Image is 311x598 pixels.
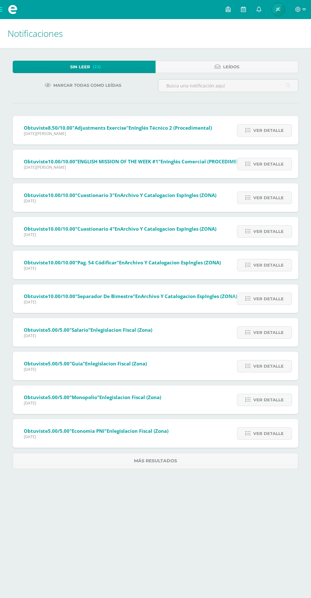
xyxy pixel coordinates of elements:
span: 5.00/5.00 [48,327,69,333]
span: "Pag. 54 códificar" [75,259,119,266]
span: "Cuestionario 4" [75,226,115,232]
span: Archivo y Catalogacion EspIngles (ZONA) [120,226,216,232]
a: Sin leer(23) [13,61,155,73]
span: "Economia PNI" [69,428,107,434]
span: Obtuviste en [24,428,169,434]
span: "Guia" [69,360,85,367]
span: Archivo y Catalogacion EspIngles (ZONA) [120,192,216,198]
span: [DATE] [24,266,221,271]
span: [DATE] [24,367,147,372]
span: Ver detalle [253,428,284,439]
span: legislacion Fiscal (Zona) [112,428,169,434]
span: "ENGLISH MISSION OF THE WEEK #1" [75,158,161,165]
span: [DATE][PERSON_NAME] [24,165,250,170]
span: legislacion Fiscal (Zona) [105,394,161,400]
span: [DATE][PERSON_NAME] [24,131,212,136]
a: Más resultados [13,453,298,469]
span: Ver detalle [253,293,284,305]
span: "Adjustments exercise" [72,125,129,131]
span: Obtuviste en [24,394,161,400]
span: 5.00/5.00 [48,428,69,434]
span: "Separador de bimestre" [75,293,135,299]
input: Busca una notificación aquí [158,79,298,92]
span: Sin leer [70,61,90,73]
span: Ver detalle [253,327,284,338]
span: Obtuviste en [24,259,221,266]
span: Obtuviste en [24,293,237,299]
span: Inglés Técnico 2 (Procedimental) [134,125,212,131]
span: 10.00/10.00 [48,293,75,299]
a: Leídos [155,61,298,73]
span: Ver detalle [253,158,284,170]
span: Ver detalle [253,192,284,204]
span: Inglés Comercial (PROCEDIMENTAL) [166,158,250,165]
span: [DATE] [24,232,216,237]
span: 5.00/5.00 [48,394,69,400]
span: 5.00/5.00 [48,360,69,367]
span: [DATE] [24,434,169,439]
span: legislacion Fiscal (Zona) [96,327,152,333]
a: Marcar todas como leídas [37,79,129,92]
span: "Cuestionario 3" [75,192,115,198]
span: "Salario" [69,327,90,333]
span: Obtuviste en [24,327,152,333]
span: 8.50/10.00 [48,125,72,131]
span: 10.00/10.00 [48,192,75,198]
span: Ver detalle [253,394,284,406]
span: Ver detalle [253,259,284,271]
span: Leídos [223,61,239,73]
span: Archivo y Catalogacion EspIngles (ZONA) [141,293,237,299]
span: Obtuviste en [24,192,216,198]
span: 10.00/10.00 [48,259,75,266]
span: Ver detalle [253,360,284,372]
span: Marcar todas como leídas [53,79,121,91]
span: Obtuviste en [24,158,250,165]
span: Archivo y Catalogacion EspIngles (ZONA) [125,259,221,266]
span: Notificaciones [8,27,63,39]
span: [DATE] [24,333,152,338]
span: legislacion Fiscal (Zona) [91,360,147,367]
span: [DATE] [24,198,216,204]
span: Obtuviste en [24,360,147,367]
span: 10.00/10.00 [48,158,75,165]
span: [DATE] [24,400,161,406]
span: Ver detalle [253,125,284,136]
span: Obtuviste en [24,226,216,232]
span: Obtuviste en [24,125,212,131]
span: 10.00/10.00 [48,226,75,232]
span: Ver detalle [253,226,284,237]
span: [DATE] [24,299,237,305]
img: 193812c2e360f402044515cd108e6a60.png [272,3,285,16]
span: "Monopolio" [69,394,99,400]
span: (23) [93,61,101,73]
